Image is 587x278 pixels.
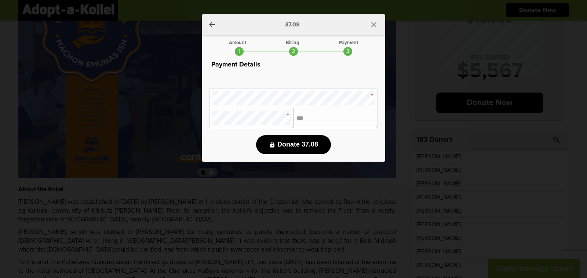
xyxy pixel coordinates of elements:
[339,40,358,45] div: Payment
[289,47,298,56] div: 2
[285,22,300,28] p: 37.08
[208,20,216,29] a: arrow_back
[369,20,378,29] i: close
[209,59,378,70] p: Payment Details
[343,47,352,56] div: 3
[229,40,246,45] div: Amount
[286,40,299,45] div: Billing
[269,141,276,148] i: lock
[235,47,244,56] div: 1
[256,135,331,154] button: lock Donate 37.08
[277,141,318,148] span: Donate 37.08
